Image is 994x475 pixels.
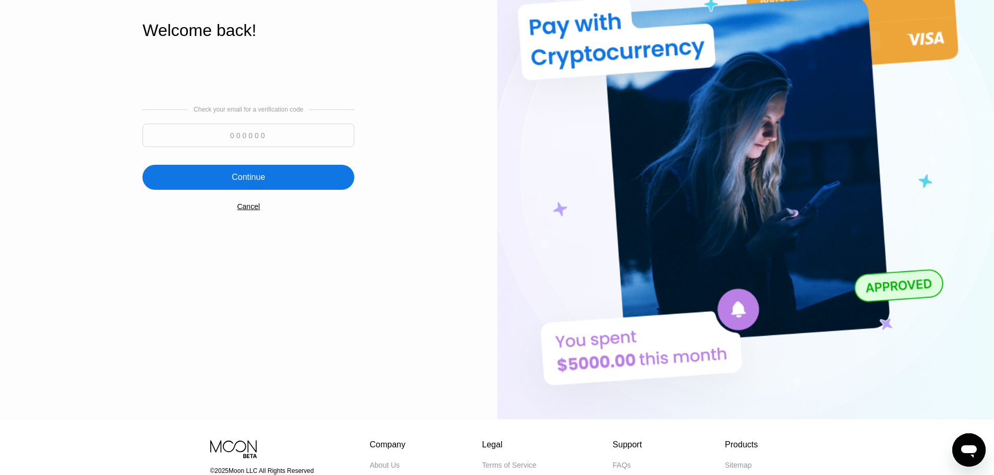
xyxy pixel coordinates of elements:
[142,165,354,190] div: Continue
[725,461,751,469] div: Sitemap
[613,461,631,469] div: FAQs
[370,461,400,469] div: About Us
[210,467,323,474] div: © 2025 Moon LLC All Rights Reserved
[482,461,536,469] div: Terms of Service
[370,440,406,449] div: Company
[952,433,986,467] iframe: Кнопка запуска окна обмена сообщениями
[482,440,536,449] div: Legal
[237,202,260,211] div: Cancel
[232,172,265,182] div: Continue
[613,440,649,449] div: Support
[142,21,354,40] div: Welcome back!
[142,124,354,147] input: 000000
[194,106,303,113] div: Check your email for a verification code
[725,440,758,449] div: Products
